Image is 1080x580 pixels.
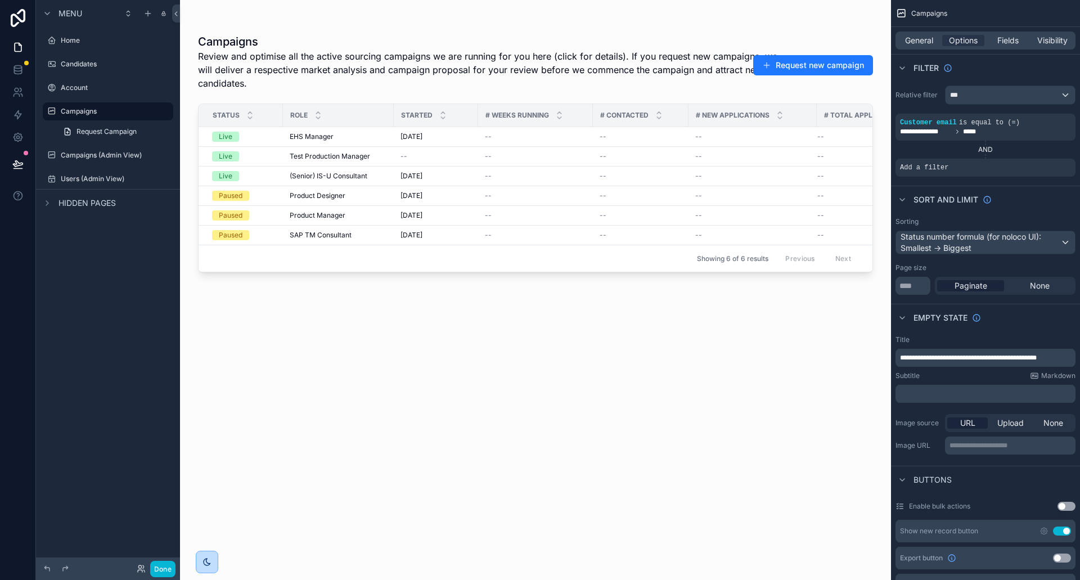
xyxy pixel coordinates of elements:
label: Page size [895,263,926,272]
span: Buttons [913,474,952,485]
span: Hidden pages [58,197,116,209]
div: AND [895,145,1075,154]
span: Visibility [1037,35,1068,46]
span: None [1043,417,1063,429]
span: is equal to (=) [959,119,1020,127]
span: Menu [58,8,82,19]
span: Add a filter [900,163,948,172]
a: Request Campaign [56,123,173,141]
span: Request Campaign [76,127,137,136]
span: Fields [997,35,1019,46]
span: Started [401,111,433,120]
a: Home [43,32,173,50]
span: Markdown [1041,371,1075,380]
label: Subtitle [895,371,920,380]
label: Candidates [61,60,171,69]
div: scrollable content [895,385,1075,403]
label: Home [61,36,171,45]
span: Sort And Limit [913,194,978,205]
label: Enable bulk actions [909,502,970,511]
button: Status number formula (for noloco UI): Smallest -> Biggest [895,231,1075,254]
span: # new applications [696,111,769,120]
span: # weeks running [485,111,549,120]
span: Showing 6 of 6 results [697,254,768,263]
div: scrollable content [945,437,1075,455]
div: Status number formula (for noloco UI): Smallest -> Biggest [896,231,1075,254]
label: Image source [895,419,940,428]
a: Campaigns (Admin View) [43,146,173,164]
span: Customer email [900,119,957,127]
span: Options [949,35,978,46]
span: # contacted [600,111,649,120]
a: Campaigns [43,102,173,120]
span: Empty state [913,312,967,323]
a: Account [43,79,173,97]
span: Filter [913,62,939,74]
a: Users (Admin View) [43,170,173,188]
button: Done [150,561,175,577]
label: Sorting [895,217,919,226]
label: Relative filter [895,91,940,100]
label: Title [895,335,910,344]
label: Campaigns [61,107,166,116]
label: Users (Admin View) [61,174,171,183]
span: Paginate [955,280,987,291]
span: Export button [900,554,943,563]
label: Account [61,83,171,92]
span: Status [213,111,240,120]
label: Image URL [895,441,940,450]
span: Campaigns [911,9,947,18]
div: scrollable content [895,349,1075,367]
a: Candidates [43,55,173,73]
span: Role [290,111,308,120]
span: URL [960,417,975,429]
span: General [905,35,933,46]
span: None [1030,280,1050,291]
span: # total applications [824,111,895,120]
div: Show new record button [900,527,978,536]
span: Upload [997,417,1024,429]
label: Campaigns (Admin View) [61,151,171,160]
a: Markdown [1030,371,1075,380]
